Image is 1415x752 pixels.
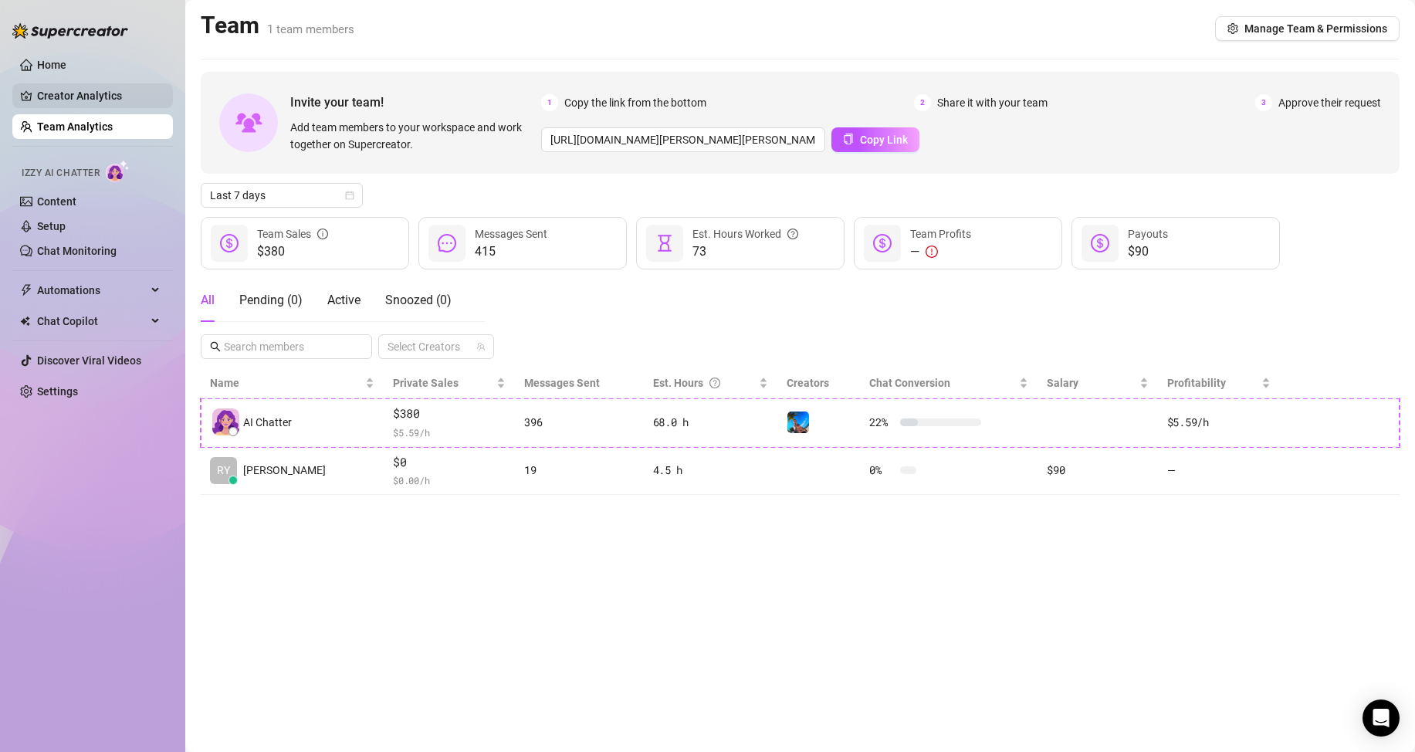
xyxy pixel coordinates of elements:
[1363,699,1400,737] div: Open Intercom Messenger
[709,374,720,391] span: question-circle
[831,127,919,152] button: Copy Link
[476,342,486,351] span: team
[787,225,798,242] span: question-circle
[843,134,854,144] span: copy
[869,377,950,389] span: Chat Conversion
[937,94,1048,111] span: Share it with your team
[210,184,354,207] span: Last 7 days
[869,462,894,479] span: 0 %
[212,408,239,435] img: izzy-ai-chatter-avatar-DDCN_rTZ.svg
[869,414,894,431] span: 22 %
[777,368,861,398] th: Creators
[317,225,328,242] span: info-circle
[37,309,147,334] span: Chat Copilot
[201,368,384,398] th: Name
[37,354,141,367] a: Discover Viral Videos
[1244,22,1387,35] span: Manage Team & Permissions
[345,191,354,200] span: calendar
[1128,242,1168,261] span: $90
[655,234,674,252] span: hourglass
[210,374,362,391] span: Name
[787,412,809,433] img: Ryan
[37,245,117,257] a: Chat Monitoring
[653,374,756,391] div: Est. Hours
[210,341,221,352] span: search
[267,22,354,36] span: 1 team members
[1047,377,1078,389] span: Salary
[910,228,971,240] span: Team Profits
[37,278,147,303] span: Automations
[393,453,506,472] span: $0
[692,242,798,261] span: 73
[37,59,66,71] a: Home
[692,225,798,242] div: Est. Hours Worked
[20,284,32,296] span: thunderbolt
[243,462,326,479] span: [PERSON_NAME]
[524,462,634,479] div: 19
[1227,23,1238,34] span: setting
[1128,228,1168,240] span: Payouts
[393,377,459,389] span: Private Sales
[37,120,113,133] a: Team Analytics
[239,291,303,310] div: Pending ( 0 )
[564,94,706,111] span: Copy the link from the bottom
[1158,447,1280,496] td: —
[385,293,452,307] span: Snoozed ( 0 )
[37,385,78,398] a: Settings
[1091,234,1109,252] span: dollar-circle
[22,166,100,181] span: Izzy AI Chatter
[524,377,600,389] span: Messages Sent
[12,23,128,39] img: logo-BBDzfeDw.svg
[243,414,292,431] span: AI Chatter
[290,93,541,112] span: Invite your team!
[653,414,768,431] div: 68.0 h
[1167,414,1271,431] div: $5.59 /h
[393,473,506,488] span: $ 0.00 /h
[524,414,634,431] div: 396
[860,134,908,146] span: Copy Link
[1047,462,1148,479] div: $90
[257,242,328,261] span: $380
[327,293,361,307] span: Active
[257,225,328,242] div: Team Sales
[201,11,354,40] h2: Team
[217,462,230,479] span: RY
[290,119,535,153] span: Add team members to your workspace and work together on Supercreator.
[541,94,558,111] span: 1
[926,246,938,258] span: exclamation-circle
[106,160,130,182] img: AI Chatter
[37,195,76,208] a: Content
[220,234,239,252] span: dollar-circle
[20,316,30,327] img: Chat Copilot
[873,234,892,252] span: dollar-circle
[475,242,547,261] span: 415
[393,425,506,440] span: $ 5.59 /h
[224,338,350,355] input: Search members
[914,94,931,111] span: 2
[1255,94,1272,111] span: 3
[475,228,547,240] span: Messages Sent
[438,234,456,252] span: message
[37,220,66,232] a: Setup
[1215,16,1400,41] button: Manage Team & Permissions
[1167,377,1226,389] span: Profitability
[393,405,506,423] span: $380
[1278,94,1381,111] span: Approve their request
[37,83,161,108] a: Creator Analytics
[201,291,215,310] div: All
[653,462,768,479] div: 4.5 h
[910,242,971,261] div: —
